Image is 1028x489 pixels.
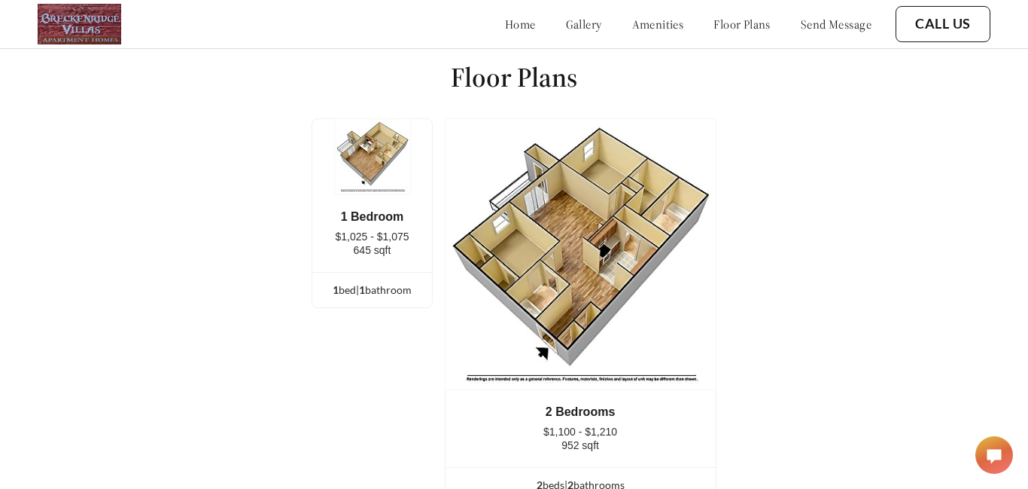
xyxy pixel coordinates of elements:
a: floor plans [713,17,771,32]
span: 952 sqft [561,439,599,451]
a: gallery [566,17,602,32]
img: logo.png [38,4,121,44]
span: $1,100 - $1,210 [543,426,617,438]
div: 1 Bedroom [335,210,409,224]
span: $1,025 - $1,075 [335,231,409,243]
img: example [334,118,411,195]
h1: Floor Plans [451,60,577,94]
div: 2 Bedrooms [468,405,693,419]
span: 1 [359,283,365,296]
a: send message [801,17,871,32]
a: Call Us [915,16,971,32]
img: example [445,118,716,390]
a: home [505,17,536,32]
a: amenities [632,17,684,32]
span: 645 sqft [354,244,391,256]
span: 1 [333,283,339,296]
div: bed | bathroom [312,282,431,298]
button: Call Us [896,6,990,42]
